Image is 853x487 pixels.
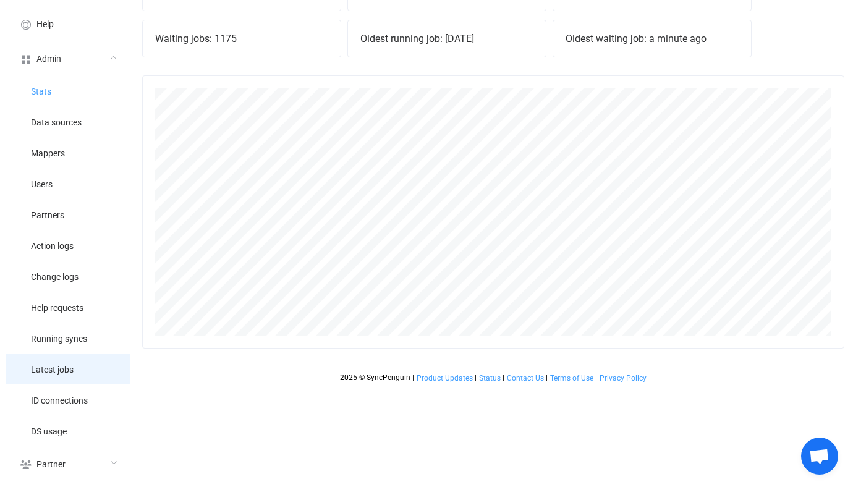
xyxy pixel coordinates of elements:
span: Change logs [31,273,79,282]
span: Running syncs [31,334,87,344]
span: Stats [31,87,51,97]
a: Change logs [6,261,130,292]
span: | [475,373,477,382]
span: Mappers [31,149,65,159]
span: Partner [36,460,66,470]
span: Partners [31,211,64,221]
span: | [503,373,504,382]
span: Latest jobs [31,365,74,375]
a: DS usage [6,415,130,446]
span: 2025 © SyncPenguin [340,373,410,382]
a: Contact Us [506,374,545,383]
a: Terms of Use [550,374,594,383]
a: Action logs [6,230,130,261]
span: Status [479,374,501,383]
span: DS usage [31,427,67,437]
a: Stats [6,75,130,106]
a: Running syncs [6,323,130,354]
a: Help requests [6,292,130,323]
a: Help [6,6,130,41]
a: Users [6,168,130,199]
span: Data sources [31,118,82,128]
div: Waiting jobs: 1175 [143,20,341,57]
div: Oldest running job: [DATE] [348,20,546,57]
span: ID connections [31,396,88,406]
div: Oldest waiting job: a minute ago [553,20,751,57]
span: | [595,373,597,382]
span: Privacy Policy [600,374,647,383]
span: Help requests [31,303,83,313]
span: Admin [36,54,61,64]
a: Privacy Policy [599,374,647,383]
span: Contact Us [507,374,544,383]
span: | [546,373,548,382]
div: Open chat [801,438,838,475]
a: Status [478,374,501,383]
span: Action logs [31,242,74,252]
span: | [412,373,414,382]
span: Help [36,20,54,30]
a: Mappers [6,137,130,168]
a: ID connections [6,384,130,415]
a: Product Updates [416,374,473,383]
a: Partners [6,199,130,230]
a: Data sources [6,106,130,137]
span: Users [31,180,53,190]
a: Latest jobs [6,354,130,384]
span: Product Updates [417,374,473,383]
